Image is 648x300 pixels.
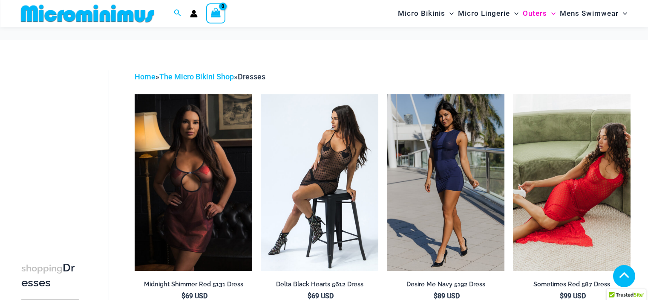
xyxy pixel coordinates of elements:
[398,3,445,24] span: Micro Bikinis
[17,4,158,23] img: MM SHOP LOGO FLAT
[21,261,79,290] h3: Dresses
[513,280,631,291] a: Sometimes Red 587 Dress
[159,72,234,81] a: The Micro Bikini Shop
[387,280,504,288] h2: Desire Me Navy 5192 Dress
[21,64,98,234] iframe: TrustedSite Certified
[395,1,631,26] nav: Site Navigation
[387,94,504,271] a: Desire Me Navy 5192 Dress 11Desire Me Navy 5192 Dress 09Desire Me Navy 5192 Dress 09
[261,94,378,271] img: Delta Black Hearts 5612 Dress 05
[135,72,156,81] a: Home
[135,94,252,271] a: Midnight Shimmer Red 5131 Dress 03v3Midnight Shimmer Red 5131 Dress 05Midnight Shimmer Red 5131 D...
[513,280,631,288] h2: Sometimes Red 587 Dress
[458,3,510,24] span: Micro Lingerie
[387,280,504,291] a: Desire Me Navy 5192 Dress
[181,292,207,300] bdi: 69 USD
[560,292,564,300] span: $
[558,3,629,24] a: Mens SwimwearMenu ToggleMenu Toggle
[445,3,454,24] span: Menu Toggle
[547,3,556,24] span: Menu Toggle
[135,72,265,81] span: » »
[513,94,631,271] img: Sometimes Red 587 Dress 10
[135,94,252,271] img: Midnight Shimmer Red 5131 Dress 03v3
[434,292,438,300] span: $
[261,280,378,291] a: Delta Black Hearts 5612 Dress
[387,94,504,271] img: Desire Me Navy 5192 Dress 11
[238,72,265,81] span: Dresses
[21,263,63,274] span: shopping
[135,280,252,291] a: Midnight Shimmer Red 5131 Dress
[560,3,619,24] span: Mens Swimwear
[190,10,198,17] a: Account icon link
[308,292,311,300] span: $
[619,3,627,24] span: Menu Toggle
[206,3,226,23] a: View Shopping Cart, empty
[135,280,252,288] h2: Midnight Shimmer Red 5131 Dress
[261,280,378,288] h2: Delta Black Hearts 5612 Dress
[181,292,185,300] span: $
[308,292,334,300] bdi: 69 USD
[513,94,631,271] a: Sometimes Red 587 Dress 10Sometimes Red 587 Dress 09Sometimes Red 587 Dress 09
[521,3,558,24] a: OutersMenu ToggleMenu Toggle
[174,8,181,19] a: Search icon link
[396,3,456,24] a: Micro BikinisMenu ToggleMenu Toggle
[560,292,586,300] bdi: 99 USD
[261,94,378,271] a: Delta Black Hearts 5612 Dress 05Delta Black Hearts 5612 Dress 04Delta Black Hearts 5612 Dress 04
[523,3,547,24] span: Outers
[510,3,518,24] span: Menu Toggle
[434,292,460,300] bdi: 89 USD
[456,3,521,24] a: Micro LingerieMenu ToggleMenu Toggle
